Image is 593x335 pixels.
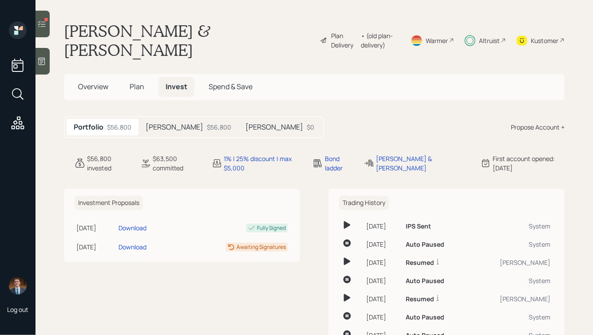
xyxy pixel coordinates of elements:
div: [DATE] [76,223,115,233]
div: System [473,276,550,285]
div: $56,800 [207,122,231,132]
div: $63,500 committed [153,154,201,173]
h6: Investment Proposals [75,196,143,210]
div: Propose Account + [511,122,565,132]
span: Spend & Save [209,82,253,91]
div: $56,800 [107,122,131,132]
h6: Trading History [339,196,389,210]
h5: [PERSON_NAME] [146,123,203,131]
span: Overview [78,82,108,91]
div: [DATE] [366,221,399,231]
h1: [PERSON_NAME] & [PERSON_NAME] [64,21,313,59]
div: System [473,221,550,231]
div: Altruist [479,36,500,45]
div: [DATE] [366,276,399,285]
h6: Auto Paused [406,241,444,248]
div: Kustomer [531,36,558,45]
div: 1% | 25% discount | max $5,000 [224,154,302,173]
div: [DATE] [366,294,399,303]
div: Download [119,223,146,233]
div: Download [119,242,146,252]
div: First account opened: [DATE] [493,154,565,173]
div: [DATE] [366,240,399,249]
span: Invest [166,82,187,91]
h6: Resumed [406,296,434,303]
div: [PERSON_NAME] & [PERSON_NAME] [376,154,470,173]
div: $0 [307,122,314,132]
div: [DATE] [366,258,399,267]
div: Log out [7,305,28,314]
h6: IPS Sent [406,223,431,230]
div: [DATE] [366,312,399,322]
div: $56,800 invested [87,154,130,173]
img: hunter_neumayer.jpg [9,277,27,295]
h6: Auto Paused [406,314,444,321]
div: Fully Signed [257,224,286,232]
div: [PERSON_NAME] [473,294,550,303]
div: [PERSON_NAME] [473,258,550,267]
div: Bond ladder [325,154,353,173]
h5: [PERSON_NAME] [245,123,303,131]
div: Warmer [426,36,448,45]
div: Awaiting Signatures [237,243,286,251]
h5: Portfolio [74,123,103,131]
span: Plan [130,82,144,91]
div: System [473,240,550,249]
div: [DATE] [76,242,115,252]
div: • (old plan-delivery) [361,31,400,50]
div: Plan Delivery [331,31,356,50]
div: System [473,312,550,322]
h6: Auto Paused [406,277,444,285]
h6: Resumed [406,259,434,267]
